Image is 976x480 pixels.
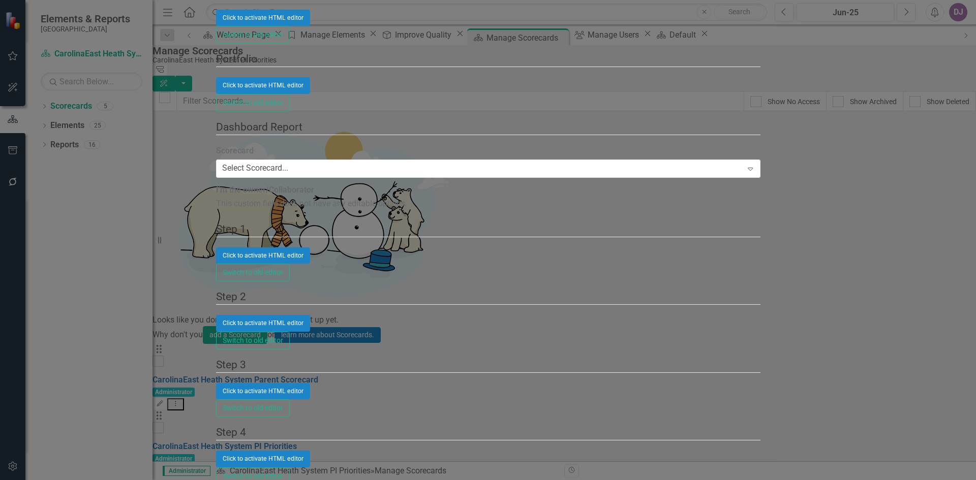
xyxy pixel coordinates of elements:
[216,77,310,93] button: Click to activate HTML editor
[216,119,760,135] legend: Dashboard Report
[216,94,290,112] button: Switch to old editor
[216,425,760,440] legend: Step 4
[216,357,760,373] legend: Step 3
[222,163,288,174] div: Select Scorecard...
[216,247,310,264] button: Click to activate HTML editor
[216,451,310,467] button: Click to activate HTML editor
[216,399,290,417] button: Switch to old editor
[216,184,760,196] label: I'm the owner/Collaborator
[216,51,760,67] legend: Portfolio
[216,10,310,26] button: Click to activate HTML editor
[216,26,290,44] button: Switch to old editor
[216,221,760,237] legend: Step 1
[216,198,760,210] div: This custom field does not have any editable options.
[216,332,290,349] button: Switch to old editor
[216,264,290,281] button: Switch to old editor
[216,289,760,305] legend: Step 2
[216,145,760,157] label: Scorecard
[216,383,310,399] button: Click to activate HTML editor
[216,315,310,331] button: Click to activate HTML editor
